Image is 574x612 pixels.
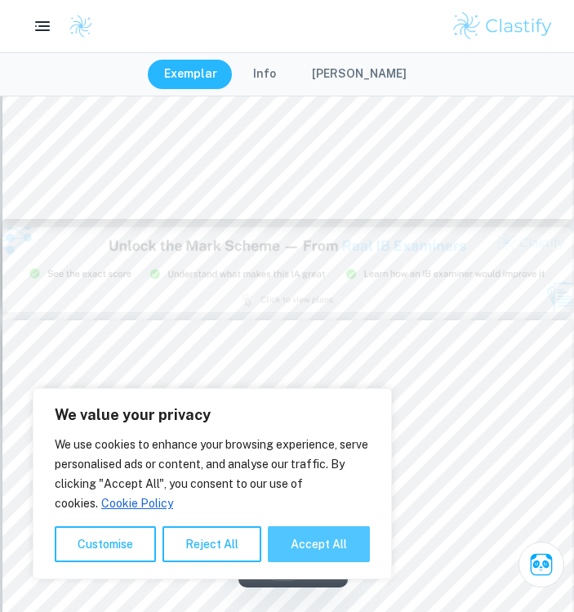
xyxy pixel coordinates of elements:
[518,542,564,587] button: Ask Clai
[162,526,261,562] button: Reject All
[237,60,292,89] button: Info
[69,14,93,38] img: Clastify logo
[451,10,554,42] img: Clastify logo
[148,60,234,89] button: Exemplar
[59,14,93,38] a: Clastify logo
[55,405,370,425] p: We value your privacy
[55,435,370,513] p: We use cookies to enhance your browsing experience, serve personalised ads or content, and analys...
[268,526,370,562] button: Accept All
[100,496,174,511] a: Cookie Policy
[33,388,392,579] div: We value your privacy
[55,526,156,562] button: Customise
[296,60,423,89] button: [PERSON_NAME]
